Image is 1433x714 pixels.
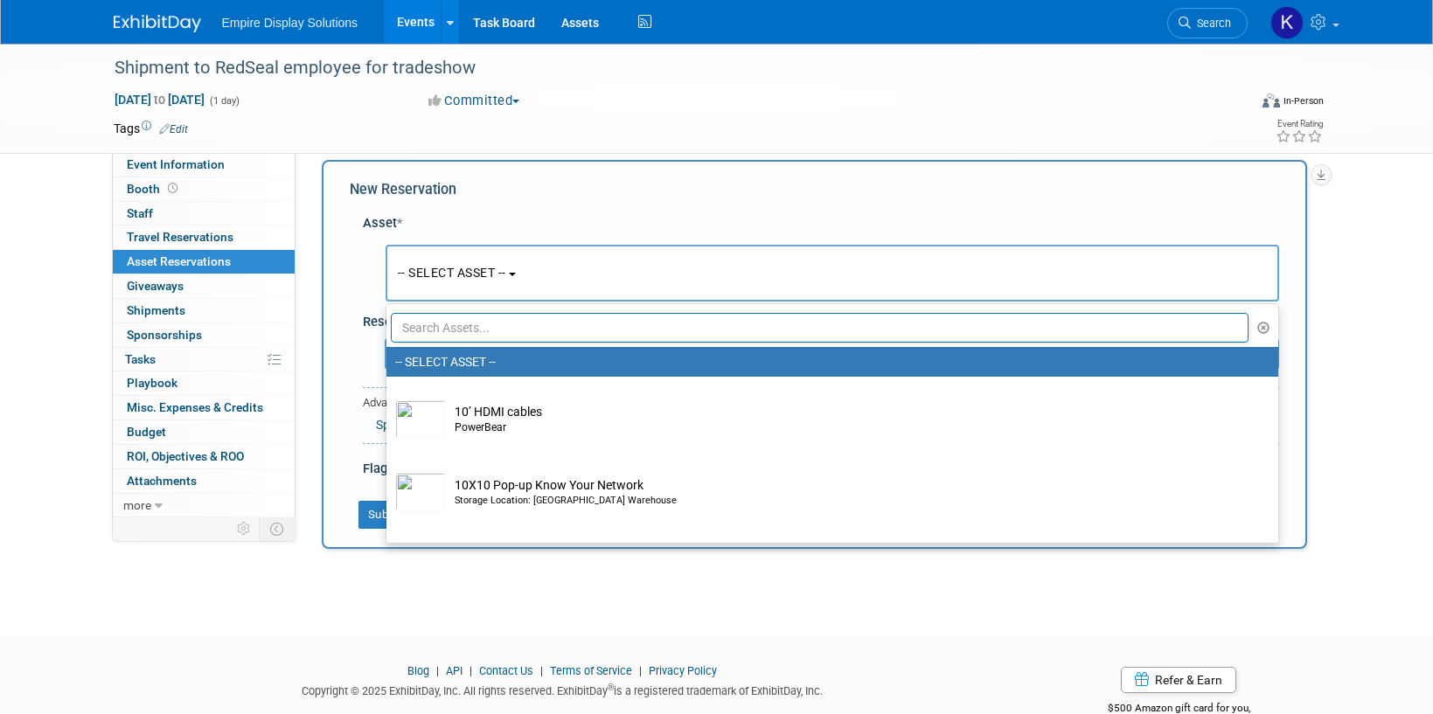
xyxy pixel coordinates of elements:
a: more [113,494,295,517]
span: Booth not reserved yet [164,182,181,195]
span: New Reservation [350,181,456,198]
a: Edit [159,123,188,135]
span: Staff [127,206,153,220]
span: more [123,498,151,512]
span: [DATE] [DATE] [114,92,205,107]
img: ExhibitDay [114,15,201,32]
td: 10X10 Pop-up Know Your Network [446,473,1243,511]
a: Specify Shipping Logistics Category [376,418,569,432]
img: Format-Inperson.png [1263,94,1280,107]
span: Search [1191,17,1231,30]
a: Attachments [113,469,295,493]
a: Giveaways [113,274,295,298]
span: Giveaways [127,279,184,293]
img: Katelyn Hurlock [1270,6,1304,39]
a: Event Information [113,153,295,177]
span: Booth [127,182,181,196]
a: Playbook [113,371,295,395]
td: 10’ HDMI cables [446,400,1243,439]
span: Sponsorships [127,328,202,342]
div: Event Format [1144,91,1325,117]
span: ROI, Objectives & ROO [127,449,244,463]
span: (1 day) [208,95,240,107]
div: Reservation Notes [363,313,1279,331]
span: Budget [127,425,166,439]
a: Asset Reservations [113,250,295,274]
button: Submit [358,501,416,529]
span: -- SELECT ASSET -- [398,266,506,280]
div: Storage Location: [GEOGRAPHIC_DATA] Warehouse [455,494,1243,508]
label: -- SELECT ASSET -- [395,350,1261,373]
span: | [432,664,443,677]
span: | [465,664,477,677]
a: Blog [407,664,429,677]
a: Contact Us [479,664,533,677]
sup: ® [608,683,614,692]
span: | [635,664,646,677]
div: Shipment to RedSeal employee for tradeshow [108,52,1221,84]
span: Travel Reservations [127,230,233,244]
a: Misc. Expenses & Credits [113,396,295,419]
td: Toggle Event Tabs [259,517,295,540]
a: Privacy Policy [649,664,717,677]
a: Budget [113,420,295,444]
div: Copyright © 2025 ExhibitDay, Inc. All rights reserved. ExhibitDay is a registered trademark of Ex... [114,679,1012,699]
span: Flag: [363,461,391,476]
span: Tasks [125,352,156,366]
a: Booth [113,177,295,201]
span: Asset Reservations [127,254,231,268]
span: Misc. Expenses & Credits [127,400,263,414]
span: Event Information [127,157,225,171]
span: Empire Display Solutions [222,16,358,30]
a: API [446,664,463,677]
div: PowerBear [455,420,1243,435]
span: Shipments [127,303,185,317]
span: Playbook [127,376,177,390]
span: | [536,664,547,677]
a: Shipments [113,299,295,322]
input: Search Assets... [391,313,1249,343]
div: Asset [363,214,1279,232]
a: Staff [113,202,295,225]
button: -- SELECT ASSET -- [386,245,1279,302]
button: Committed [422,92,526,110]
td: Tags [114,120,188,137]
a: ROI, Objectives & ROO [113,445,295,468]
a: Search [1167,8,1248,38]
span: to [151,93,168,107]
a: Tasks [113,348,295,371]
div: Advanced Options [363,395,1279,412]
td: Personalize Event Tab Strip [229,517,260,540]
div: In-Person [1283,94,1324,107]
a: Travel Reservations [113,225,295,249]
a: Refer & Earn [1121,667,1236,693]
div: Event Rating [1276,120,1323,128]
a: Sponsorships [113,323,295,347]
a: Terms of Service [550,664,632,677]
span: Attachments [127,474,197,488]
